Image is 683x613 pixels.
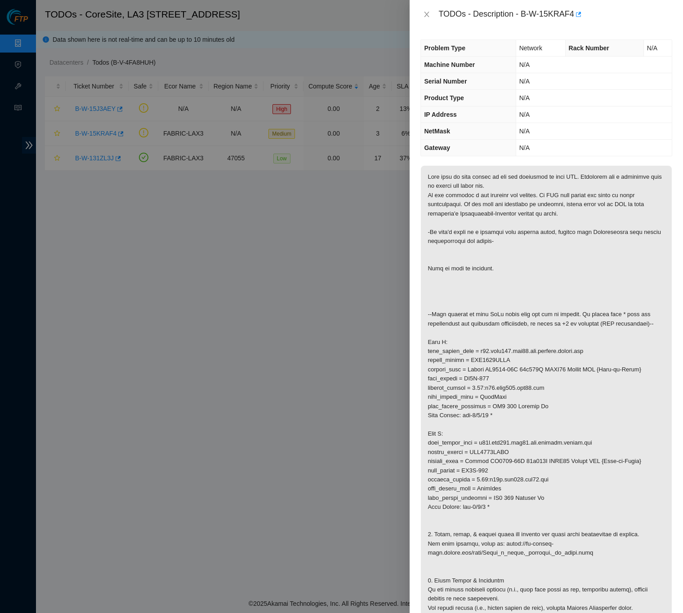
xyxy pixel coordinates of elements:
button: Close [420,10,433,19]
span: IP Address [424,111,456,118]
span: Gateway [424,144,450,151]
span: close [423,11,430,18]
span: Product Type [424,94,464,101]
span: N/A [519,128,530,135]
div: TODOs - Description - B-W-15KRAF4 [438,7,672,22]
span: Network [519,44,542,52]
span: NetMask [424,128,450,135]
span: N/A [519,111,530,118]
span: N/A [519,78,530,85]
span: N/A [647,44,657,52]
span: Rack Number [569,44,609,52]
span: Serial Number [424,78,467,85]
span: N/A [519,61,530,68]
span: N/A [519,144,530,151]
span: N/A [519,94,530,101]
span: Machine Number [424,61,475,68]
span: Problem Type [424,44,465,52]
